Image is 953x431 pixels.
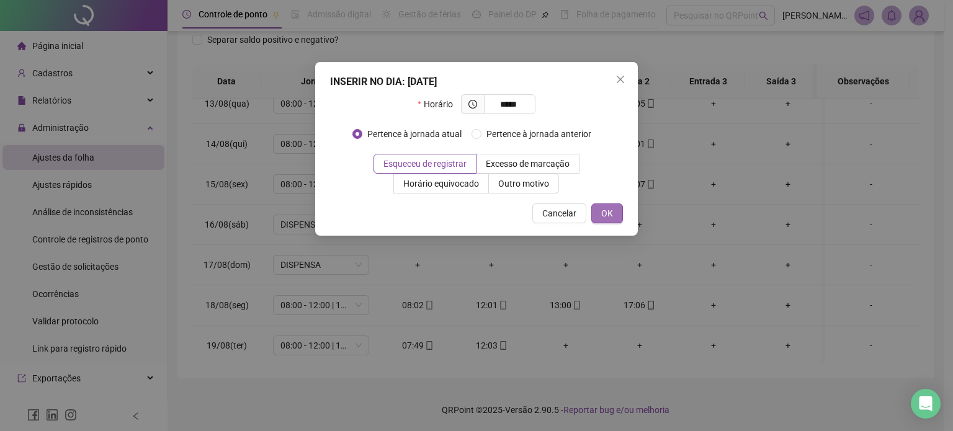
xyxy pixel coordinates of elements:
[468,100,477,109] span: clock-circle
[362,127,467,141] span: Pertence à jornada atual
[498,179,549,189] span: Outro motivo
[911,389,941,419] div: Open Intercom Messenger
[403,179,479,189] span: Horário equivocado
[591,203,623,223] button: OK
[615,74,625,84] span: close
[601,207,613,220] span: OK
[418,94,460,114] label: Horário
[481,127,596,141] span: Pertence à jornada anterior
[542,207,576,220] span: Cancelar
[486,159,570,169] span: Excesso de marcação
[611,69,630,89] button: Close
[330,74,623,89] div: INSERIR NO DIA : [DATE]
[383,159,467,169] span: Esqueceu de registrar
[532,203,586,223] button: Cancelar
